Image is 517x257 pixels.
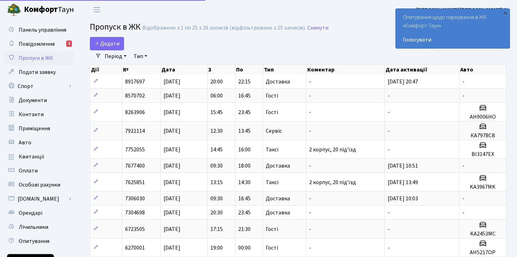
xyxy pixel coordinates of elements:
span: Оплати [19,167,38,175]
a: Спорт [4,79,74,93]
span: Подати заявку [19,68,56,76]
div: 1 [66,40,72,47]
span: 2 корпус, 20 під'їзд [309,178,356,186]
span: [DATE] [164,244,180,252]
span: - [388,92,390,100]
th: По [235,65,263,75]
a: Оплати [4,164,74,178]
span: [DATE] [164,225,180,233]
span: 19:00 [210,244,223,252]
span: 14:30 [238,178,251,186]
span: Контакти [19,111,44,118]
span: Гості [266,226,278,232]
span: Таксі [266,147,278,152]
th: № [122,65,161,75]
span: 00:00 [238,244,251,252]
span: - [309,195,311,202]
a: Орендарі [4,206,74,220]
a: Лічильники [4,220,74,234]
a: Приміщення [4,121,74,136]
span: - [309,162,311,170]
span: 6723505 [125,225,145,233]
th: Авто [460,65,506,75]
span: Повідомлення [19,40,55,48]
span: 20:30 [210,209,223,217]
a: Додати [90,37,124,50]
a: Тип [131,50,150,62]
span: 20:00 [210,78,223,86]
h5: KA2453MC [462,231,503,237]
a: Контакти [4,107,74,121]
span: [DATE] [164,92,180,100]
span: - [462,78,464,86]
span: Опитування [19,237,49,245]
a: Скинути [307,25,328,31]
span: 8263906 [125,108,145,116]
span: - [388,244,390,252]
span: 09:30 [210,162,223,170]
span: [DATE] [164,127,180,135]
span: [DATE] 10:51 [388,162,418,170]
h5: КА7978СВ [462,132,503,139]
span: Приміщення [19,125,50,132]
span: - [388,146,390,153]
span: Пропуск в ЖК [19,54,53,62]
span: Доставка [266,196,290,201]
th: Дата активації [385,65,460,75]
th: З [208,65,235,75]
span: Доставка [266,210,290,215]
span: 17:15 [210,225,223,233]
span: 12:30 [210,127,223,135]
span: 22:15 [238,78,251,86]
span: [DATE] [164,108,180,116]
span: 16:00 [238,146,251,153]
a: Опитування [4,234,74,248]
a: Період [102,50,129,62]
span: Доставка [266,163,290,169]
span: Таун [24,4,74,16]
span: [DATE] [164,195,180,202]
span: 7677400 [125,162,145,170]
span: Гості [266,245,278,251]
span: - [388,108,390,116]
span: [DATE] [164,162,180,170]
a: Панель управління [4,23,74,37]
span: [DATE] 10:03 [388,195,418,202]
span: - [462,92,464,100]
span: [DATE] 13:49 [388,178,418,186]
span: - [309,92,311,100]
span: 13:45 [238,127,251,135]
span: Квитанції [19,153,44,161]
span: 7625851 [125,178,145,186]
h5: KA3967MK [462,184,503,190]
span: - [462,195,464,202]
div: Відображено з 1 по 25 з 26 записів (відфільтровано з 25 записів). [142,25,306,31]
h5: BI3147EX [462,151,503,158]
div: × [502,10,509,17]
span: 06:00 [210,92,223,100]
span: Пропуск в ЖК [90,21,141,33]
a: Подати заявку [4,65,74,79]
span: 21:30 [238,225,251,233]
span: Лічильники [19,223,48,231]
span: 7304698 [125,209,145,217]
a: [PERSON_NAME] [PERSON_NAME] А. [416,6,509,14]
span: Доставка [266,79,290,84]
span: - [388,225,390,233]
span: Авто [19,139,31,146]
span: 15:45 [210,108,223,116]
span: Додати [94,40,119,48]
span: - [462,209,464,217]
a: Квитанції [4,150,74,164]
a: Пропуск в ЖК [4,51,74,65]
span: - [388,209,390,217]
th: Дата [161,65,208,75]
span: 7921114 [125,127,145,135]
span: - [309,225,311,233]
span: 09:30 [210,195,223,202]
span: 14:45 [210,146,223,153]
span: Орендарі [19,209,42,217]
span: 16:45 [238,92,251,100]
span: - [462,162,464,170]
